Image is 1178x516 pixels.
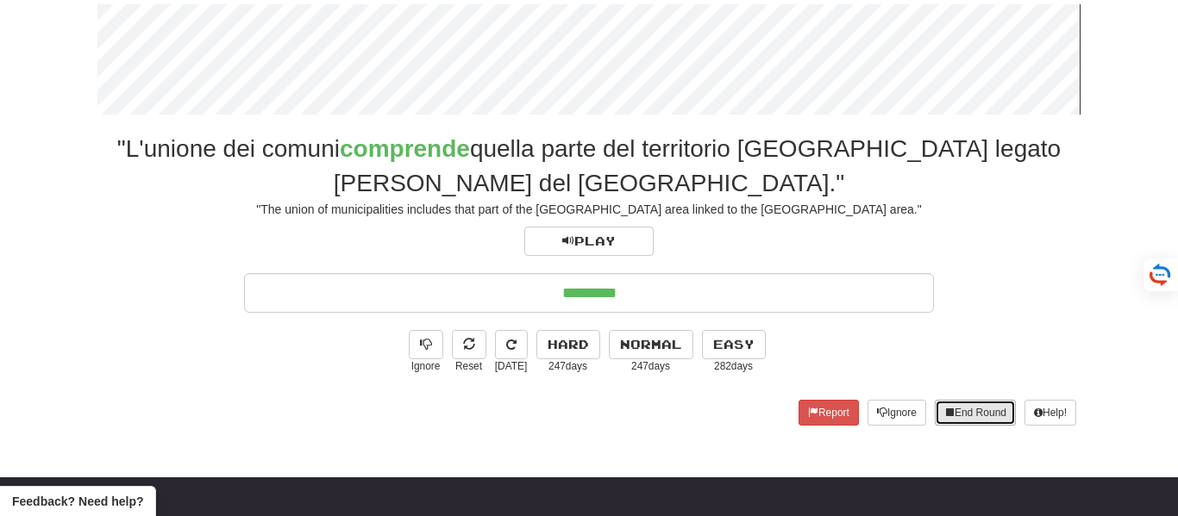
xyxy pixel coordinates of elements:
[1024,400,1076,426] button: Help!
[409,359,443,374] small: Ignore
[609,330,693,359] button: Normal
[452,359,486,374] small: Reset
[340,135,470,162] span: comprende
[12,493,143,510] span: Open feedback widget
[536,330,600,359] button: Hard
[97,201,1081,218] div: "The union of municipalities includes that part of the [GEOGRAPHIC_DATA] area linked to the [GEOG...
[495,359,528,374] small: [DATE]
[799,400,859,426] button: Report
[562,233,616,248] span: Play
[702,359,766,374] small: 282 days
[609,359,693,374] small: 247 days
[536,359,600,374] small: 247 days
[97,132,1081,201] div: "L'unione dei comuni quella parte del territorio [GEOGRAPHIC_DATA] legato [PERSON_NAME] del [GEOG...
[702,330,766,359] button: Easy
[524,227,654,256] button: Play
[868,400,926,426] button: Ignore
[935,400,1016,426] button: End Round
